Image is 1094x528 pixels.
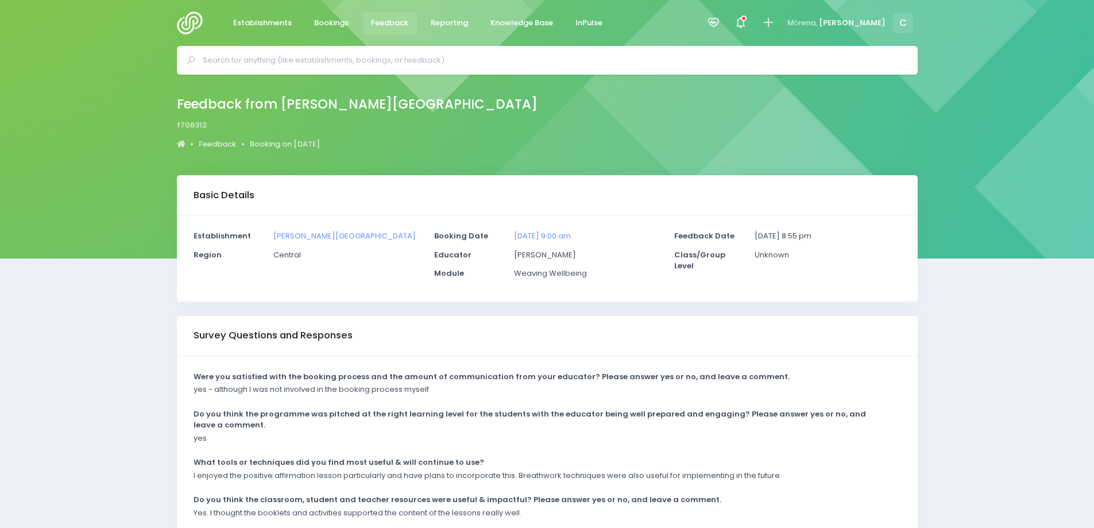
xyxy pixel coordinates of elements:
a: InPulse [566,12,612,34]
strong: What tools or techniques did you find most useful & will continue to use? [194,457,484,468]
p: yes [194,433,207,444]
span: Feedback [371,17,408,29]
span: C [893,13,913,33]
a: [PERSON_NAME][GEOGRAPHIC_DATA] [273,230,416,241]
p: Weaving Wellbeing [514,268,660,279]
p: I enjoyed the positive affirmation lesson particularly and have plans to incorporate this. Breath... [194,470,782,481]
strong: Region [194,249,222,260]
h3: Survey Questions and Responses [194,330,353,341]
span: InPulse [575,17,602,29]
strong: Booking Date [434,230,488,241]
input: Search for anything (like establishments, bookings, or feedback) [203,52,902,69]
span: Establishments [233,17,292,29]
strong: Do you think the classroom, student and teacher resources were useful & impactful? Please answer ... [194,494,721,505]
div: Central [266,249,427,268]
a: Establishments [224,12,301,34]
span: [PERSON_NAME] [819,17,886,29]
a: Booking on [DATE] [250,138,320,150]
h2: Feedback from [PERSON_NAME][GEOGRAPHIC_DATA] [177,97,538,112]
strong: Feedback Date [674,230,735,241]
a: Knowledge Base [481,12,563,34]
p: [PERSON_NAME] [514,249,660,261]
strong: Were you satisfied with the booking process and the amount of communication from your educator? P... [194,371,790,382]
span: Knowledge Base [490,17,553,29]
strong: Class/Group Level [674,249,725,272]
p: [DATE] 8:55 pm [755,230,900,242]
strong: Module [434,268,464,279]
a: Feedback [199,138,236,150]
span: f706312 [177,120,207,131]
a: [DATE] 9:00 am [514,230,571,241]
p: yes - although I was not involved in the booking process myself [194,384,429,395]
span: Bookings [314,17,349,29]
img: Logo [177,11,210,34]
a: Bookings [305,12,358,34]
strong: Educator [434,249,471,260]
p: Unknown [755,249,900,261]
a: Reporting [422,12,478,34]
strong: Do you think the programme was pitched at the right learning level for the students with the educ... [194,408,866,431]
span: Mōrena, [787,17,817,29]
a: Feedback [362,12,418,34]
p: Yes. I thought the booklets and activities supported the content of the lessons really well. [194,507,521,519]
h3: Basic Details [194,190,254,201]
span: Reporting [431,17,468,29]
strong: Establishment [194,230,251,241]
